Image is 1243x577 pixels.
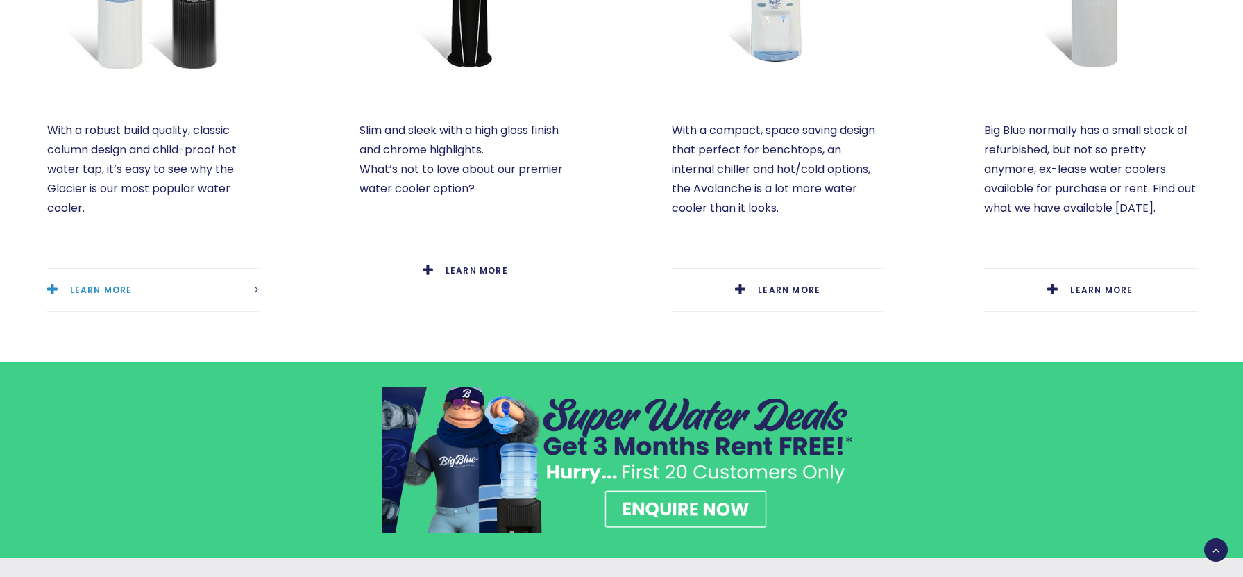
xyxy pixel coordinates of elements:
[446,265,508,276] span: LEARN MORE
[984,121,1196,218] p: Big Blue normally has a small stock of refurbished, but not so pretty anymore, ex-lease water coo...
[758,284,820,296] span: LEARN MORE
[1151,485,1224,558] iframe: Chatbot
[672,269,883,311] a: LEARN MORE
[984,269,1196,311] a: LEARN MORE
[360,249,571,292] a: LEARN MORE
[47,121,259,218] p: With a robust build quality, classic column design and child-proof hot water tap, it’s easy to se...
[360,121,571,199] p: Slim and sleek with a high gloss finish and chrome highlights. What’s not to love about our premi...
[1070,284,1133,296] span: LEARN MORE
[70,284,133,296] span: LEARN MORE
[672,121,883,218] p: With a compact, space saving design that perfect for benchtops, an internal chiller and hot/cold ...
[47,269,259,311] a: LEARN MORE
